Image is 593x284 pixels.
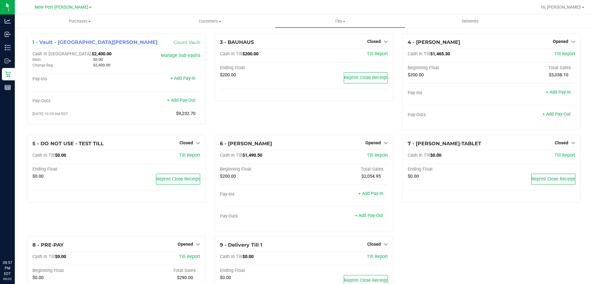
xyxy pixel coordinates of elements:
[408,90,492,96] div: Pay-Ins
[367,242,381,247] span: Closed
[5,45,11,51] inline-svg: Inventory
[220,268,304,273] div: Ending Float
[220,214,304,219] div: Pay-Outs
[220,254,242,259] span: Cash In Till
[55,254,66,259] span: $0.00
[361,174,381,179] span: $2,054.95
[32,112,68,116] span: [DATE] 10:20 AM EDT
[555,140,568,145] span: Closed
[365,140,381,145] span: Opened
[5,18,11,24] inline-svg: Analytics
[145,19,275,24] span: Customers
[92,51,111,57] span: $2,400.00
[32,57,42,62] span: Main:
[491,65,575,71] div: Total Sales
[15,19,145,24] span: Purchases
[408,72,424,78] span: $200.00
[408,39,460,45] span: 4 - [PERSON_NAME]
[3,260,12,277] p: 08:57 PM EDT
[32,242,64,248] span: 8 - PRE-PAY
[32,51,92,57] span: Cash In [GEOGRAPHIC_DATA]:
[93,63,110,67] span: $2,400.00
[275,15,405,28] a: Tills
[32,153,55,158] span: Cash In Till
[344,72,388,83] button: Reprint Close Receipt
[35,5,88,10] span: New Port [PERSON_NAME]
[32,98,116,104] div: Pay-Outs
[32,76,116,82] div: Pay-Ins
[3,277,12,281] p: 09/22
[554,51,575,57] a: Till Report
[170,76,196,81] a: + Add Pay-In
[553,39,568,44] span: Opened
[32,141,104,146] span: 5 - DO NOT USE - TEST TILL
[6,235,25,253] iframe: Resource center
[32,39,158,45] span: 1 - Vault - [GEOGRAPHIC_DATA][PERSON_NAME]
[220,167,304,172] div: Beginning Float
[32,63,54,67] span: Change Bag:
[5,31,11,37] inline-svg: Inbound
[408,141,481,146] span: 7 - [PERSON_NAME]-TABLET
[156,176,200,182] span: Reprint Close Receipt
[167,98,196,103] a: + Add Pay-Out
[531,174,575,185] button: Reprint Close Receipt
[176,111,196,116] span: $9,232.70
[554,153,575,158] a: Till Report
[355,213,383,218] a: + Add Pay-Out
[161,53,200,58] a: Manage Sub-Vaults
[116,268,200,273] div: Total Sales
[32,167,116,172] div: Ending Float
[405,15,535,28] a: Deliveries
[220,174,236,179] span: $200.00
[367,254,388,259] a: Till Report
[408,65,492,71] div: Beginning Float
[408,153,430,158] span: Cash In Till
[430,153,441,158] span: $0.00
[408,112,492,118] div: Pay-Outs
[5,58,11,64] inline-svg: Outbound
[275,19,405,24] span: Tills
[344,75,388,80] span: Reprint Close Receipt
[220,141,272,146] span: 6 - [PERSON_NAME]
[220,72,236,78] span: $200.00
[408,167,492,172] div: Ending Float
[32,174,44,179] span: $0.00
[344,278,388,283] span: Reprint Close Receipt
[358,191,383,196] a: + Add Pay-In
[15,15,145,28] a: Purchases
[220,39,254,45] span: 3 - BAUHAUS
[156,174,200,185] button: Reprint Close Receipt
[220,51,242,57] span: Cash In Till
[367,153,388,158] a: Till Report
[220,275,231,280] span: $0.00
[532,176,575,182] span: Reprint Close Receipt
[93,57,103,62] span: $0.00
[242,51,259,57] span: $200.00
[145,15,275,28] a: Customers
[220,192,304,197] div: Pay-Ins
[32,275,44,280] span: $0.00
[408,174,419,179] span: $0.00
[179,254,200,259] a: Till Report
[408,51,430,57] span: Cash In Till
[177,275,193,280] span: $290.00
[367,39,381,44] span: Closed
[220,242,262,248] span: 9 - Delivery Till 1
[242,254,254,259] span: $0.00
[5,84,11,91] inline-svg: Reports
[367,51,388,57] a: Till Report
[541,5,581,10] span: Hi, [PERSON_NAME]!
[546,90,571,95] a: + Add Pay-In
[304,167,388,172] div: Total Sales
[32,268,116,273] div: Beginning Float
[174,40,200,45] a: Count Vault
[179,153,200,158] a: Till Report
[179,140,193,145] span: Closed
[430,51,450,57] span: $1,465.30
